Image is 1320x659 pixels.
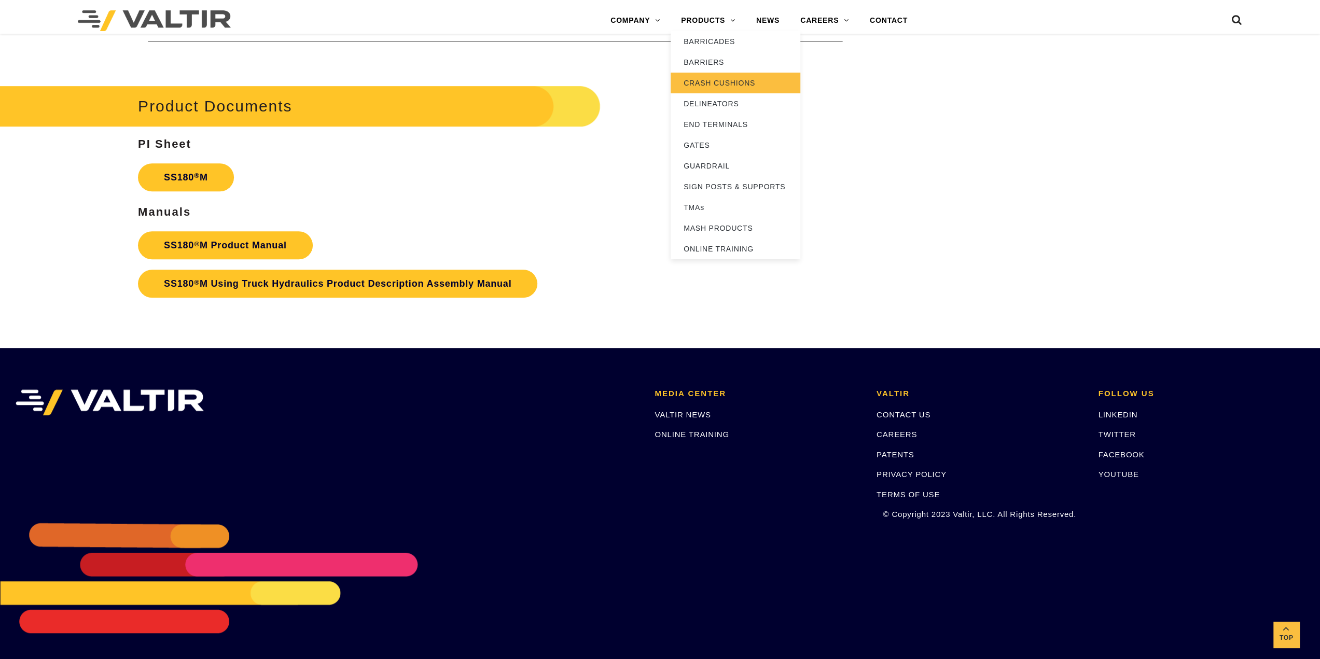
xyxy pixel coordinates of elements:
[1273,632,1299,644] span: Top
[138,231,313,259] a: SS180®M Product Manual
[671,197,800,218] a: TMAs
[194,172,200,179] sup: ®
[671,93,800,114] a: DELINEATORS
[877,508,1083,520] p: © Copyright 2023 Valtir, LLC. All Rights Reserved.
[671,10,746,31] a: PRODUCTS
[877,450,914,459] a: PATENTS
[671,73,800,93] a: CRASH CUSHIONS
[877,430,917,439] a: CAREERS
[877,470,947,479] a: PRIVACY POLICY
[671,114,800,135] a: END TERMINALS
[138,205,191,218] strong: Manuals
[194,240,200,248] sup: ®
[877,389,1083,398] h2: VALTIR
[671,239,800,259] a: ONLINE TRAINING
[1098,410,1137,419] a: LINKEDIN
[1098,430,1135,439] a: TWITTER
[671,52,800,73] a: BARRIERS
[790,10,859,31] a: CAREERS
[600,10,671,31] a: COMPANY
[138,270,537,298] a: SS180®M Using Truck Hydraulics Product Description Assembly Manual
[671,31,800,52] a: BARRICADES
[138,137,191,150] strong: PI Sheet
[746,10,790,31] a: NEWS
[1098,450,1144,459] a: FACEBOOK
[16,389,204,415] img: VALTIR
[859,10,918,31] a: CONTACT
[671,135,800,156] a: GATES
[671,218,800,239] a: MASH PRODUCTS
[655,389,861,398] h2: MEDIA CENTER
[1273,622,1299,648] a: Top
[671,176,800,197] a: SIGN POSTS & SUPPORTS
[877,490,940,499] a: TERMS OF USE
[877,410,930,419] a: CONTACT US
[655,430,729,439] a: ONLINE TRAINING
[655,410,711,419] a: VALTIR NEWS
[194,278,200,286] sup: ®
[671,156,800,176] a: GUARDRAIL
[1098,470,1138,479] a: YOUTUBE
[1098,389,1304,398] h2: FOLLOW US
[138,163,234,191] a: SS180®M
[78,10,231,31] img: Valtir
